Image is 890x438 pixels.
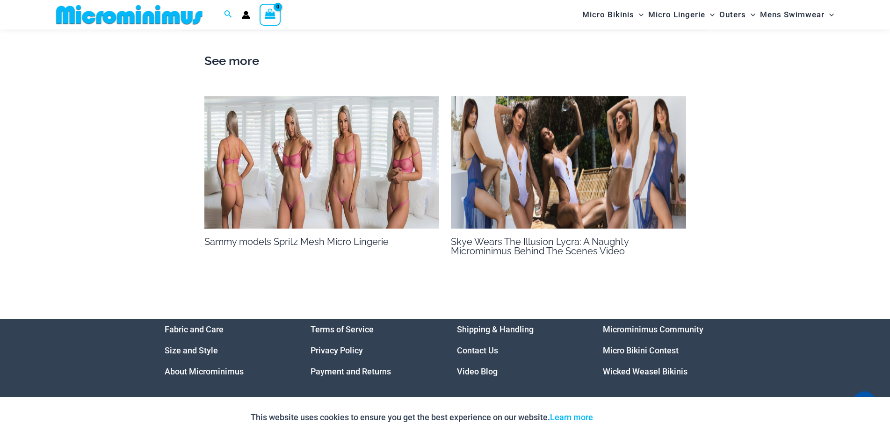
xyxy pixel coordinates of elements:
[746,3,755,27] span: Menu Toggle
[457,345,498,355] a: Contact Us
[603,345,679,355] a: Micro Bikini Contest
[204,236,389,247] a: Sammy models Spritz Mesh Micro Lingerie
[634,3,644,27] span: Menu Toggle
[311,319,434,382] nav: Menu
[165,319,288,382] aside: Footer Widget 1
[705,3,715,27] span: Menu Toggle
[603,319,726,382] nav: Menu
[457,319,580,382] aside: Footer Widget 3
[165,345,218,355] a: Size and Style
[311,366,391,376] a: Payment and Returns
[165,324,224,334] a: Fabric and Care
[760,3,825,27] span: Mens Swimwear
[242,11,250,19] a: Account icon link
[758,3,836,27] a: Mens SwimwearMenu ToggleMenu Toggle
[451,96,686,229] img: SKYE 2000 x 700 Thumbnail
[165,319,288,382] nav: Menu
[719,3,746,27] span: Outers
[165,366,244,376] a: About Microminimus
[582,3,634,27] span: Micro Bikinis
[603,319,726,382] aside: Footer Widget 4
[52,4,206,25] img: MM SHOP LOGO FLAT
[825,3,834,27] span: Menu Toggle
[603,366,687,376] a: Wicked Weasel Bikinis
[204,51,686,71] h2: See more
[580,3,646,27] a: Micro BikinisMenu ToggleMenu Toggle
[579,1,838,28] nav: Site Navigation
[717,3,758,27] a: OutersMenu ToggleMenu Toggle
[451,236,629,257] a: Skye Wears The Illusion Lycra: A Naughty Microminimus Behind The Scenes Video
[311,345,363,355] a: Privacy Policy
[260,4,281,25] a: View Shopping Cart, empty
[550,412,593,422] a: Learn more
[648,3,705,27] span: Micro Lingerie
[603,324,703,334] a: Microminimus Community
[204,96,440,229] img: MM BTS Sammy 2000 x 700 Thumbnail 1
[457,319,580,382] nav: Menu
[251,410,593,424] p: This website uses cookies to ensure you get the best experience on our website.
[600,406,640,429] button: Accept
[457,366,498,376] a: Video Blog
[311,319,434,382] aside: Footer Widget 2
[646,3,717,27] a: Micro LingerieMenu ToggleMenu Toggle
[224,9,232,21] a: Search icon link
[311,324,374,334] a: Terms of Service
[457,324,534,334] a: Shipping & Handling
